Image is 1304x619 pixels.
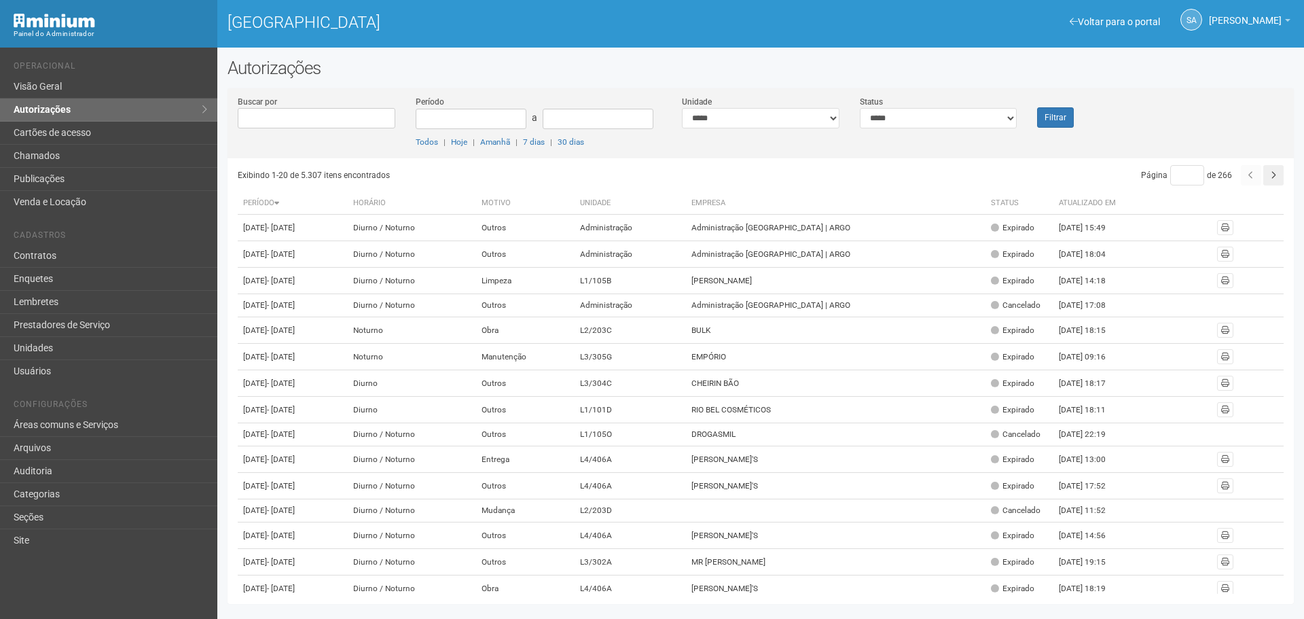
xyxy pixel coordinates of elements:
li: Configurações [14,400,207,414]
td: Limpeza [476,268,575,294]
span: | [443,137,446,147]
div: Expirado [991,275,1034,287]
td: L2/203C [575,317,686,344]
td: [DATE] 18:11 [1053,397,1128,423]
td: [DATE] 18:04 [1053,241,1128,268]
td: Diurno / Noturno [348,241,476,268]
span: - [DATE] [267,223,295,232]
td: Outros [476,241,575,268]
td: [DATE] [238,523,348,549]
a: Todos [416,137,438,147]
td: Diurno / Noturno [348,268,476,294]
div: Cancelado [991,300,1040,311]
td: L4/406A [575,576,686,602]
td: L3/305G [575,344,686,370]
td: RIO BEL COSMÉTICOS [686,397,985,423]
div: Cancelado [991,505,1040,516]
td: MR [PERSON_NAME] [686,549,985,576]
td: [DATE] 14:56 [1053,523,1128,549]
td: L4/406A [575,473,686,499]
div: Expirado [991,404,1034,416]
a: Amanhã [480,137,510,147]
td: Diurno / Noturno [348,215,476,241]
td: Diurno [348,370,476,397]
span: - [DATE] [267,325,295,335]
td: [DATE] [238,446,348,473]
div: Cancelado [991,429,1040,440]
td: [DATE] 14:18 [1053,268,1128,294]
span: - [DATE] [267,481,295,491]
td: Diurno [348,397,476,423]
td: [DATE] [238,549,348,576]
td: [DATE] 17:08 [1053,294,1128,317]
td: Obra [476,576,575,602]
th: Unidade [575,192,686,215]
td: BULK [686,317,985,344]
td: L1/101D [575,397,686,423]
td: [PERSON_NAME]'S [686,576,985,602]
td: [DATE] 18:17 [1053,370,1128,397]
div: Expirado [991,249,1034,260]
td: Diurno / Noturno [348,576,476,602]
span: - [DATE] [267,352,295,361]
td: Outros [476,549,575,576]
span: - [DATE] [267,300,295,310]
div: Expirado [991,454,1034,465]
td: Obra [476,317,575,344]
td: Diurno / Noturno [348,499,476,523]
th: Período [238,192,348,215]
a: Hoje [451,137,467,147]
div: Expirado [991,325,1034,336]
td: [PERSON_NAME] [686,268,985,294]
td: Diurno / Noturno [348,446,476,473]
td: [DATE] [238,241,348,268]
a: 30 dias [558,137,584,147]
td: Administração [GEOGRAPHIC_DATA] | ARGO [686,215,985,241]
span: - [DATE] [267,584,295,593]
td: Outros [476,294,575,317]
td: Administração [575,294,686,317]
td: Noturno [348,317,476,344]
label: Período [416,96,444,108]
td: L1/105B [575,268,686,294]
td: L4/406A [575,523,686,549]
td: Outros [476,473,575,499]
td: Outros [476,523,575,549]
button: Filtrar [1037,107,1074,128]
td: Diurno / Noturno [348,294,476,317]
td: Outros [476,423,575,446]
span: Silvio Anjos [1209,2,1282,26]
th: Motivo [476,192,575,215]
a: [PERSON_NAME] [1209,17,1290,28]
td: Administração [575,215,686,241]
div: Expirado [991,222,1034,234]
td: [DATE] 18:19 [1053,576,1128,602]
td: [DATE] [238,423,348,446]
h2: Autorizações [228,58,1294,78]
td: [PERSON_NAME]'S [686,473,985,499]
img: Minium [14,14,95,28]
span: - [DATE] [267,378,295,388]
td: EMPÓRIO [686,344,985,370]
td: [DATE] 13:00 [1053,446,1128,473]
td: Administração [575,241,686,268]
td: [DATE] 09:16 [1053,344,1128,370]
td: [DATE] [238,317,348,344]
td: [DATE] 19:15 [1053,549,1128,576]
div: Expirado [991,480,1034,492]
li: Operacional [14,61,207,75]
td: Diurno / Noturno [348,473,476,499]
div: Expirado [991,530,1034,542]
td: [DATE] [238,576,348,602]
td: Outros [476,370,575,397]
td: Diurno / Noturno [348,523,476,549]
span: - [DATE] [267,276,295,285]
td: Diurno / Noturno [348,423,476,446]
span: - [DATE] [267,557,295,567]
th: Horário [348,192,476,215]
td: Outros [476,215,575,241]
td: Diurno / Noturno [348,549,476,576]
span: - [DATE] [267,531,295,540]
div: Expirado [991,378,1034,389]
a: 7 dias [523,137,545,147]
